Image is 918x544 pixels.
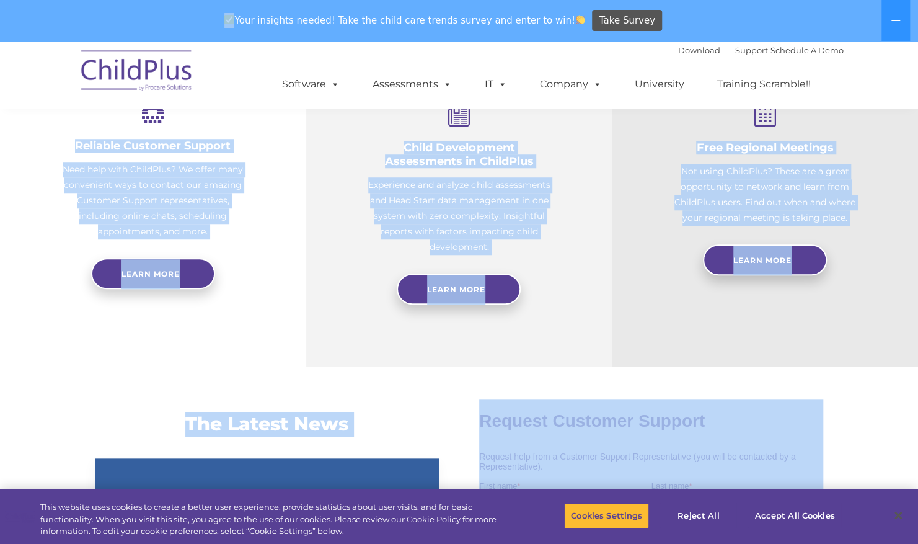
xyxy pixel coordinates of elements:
[40,501,505,538] div: This website uses cookies to create a better user experience, provide statistics about user visit...
[705,72,823,97] a: Training Scramble!!
[674,164,856,226] p: Not using ChildPlus? These are a great opportunity to network and learn from ChildPlus users. Fin...
[660,502,737,528] button: Reject All
[219,8,591,32] span: Your insights needed! Take the child care trends survey and enter to win!
[748,502,841,528] button: Accept All Cookies
[576,15,585,24] img: 👏
[224,15,234,24] img: ✅
[270,72,352,97] a: Software
[592,10,662,32] a: Take Survey
[733,256,792,265] span: Learn More
[599,10,655,32] span: Take Survey
[121,269,180,279] span: Learn more
[885,502,912,529] button: Close
[397,274,521,305] a: Learn More
[91,258,215,289] a: Learn more
[172,82,210,91] span: Last name
[172,133,225,142] span: Phone number
[703,244,827,275] a: Learn More
[427,285,485,294] span: Learn More
[678,45,720,55] a: Download
[564,502,649,528] button: Cookies Settings
[678,45,844,55] font: |
[75,42,199,104] img: ChildPlus by Procare Solutions
[62,162,244,239] p: Need help with ChildPlus? We offer many convenient ways to contact our amazing Customer Support r...
[674,141,856,154] h4: Free Regional Meetings
[735,45,768,55] a: Support
[622,72,697,97] a: University
[770,45,844,55] a: Schedule A Demo
[62,139,244,153] h4: Reliable Customer Support
[472,72,519,97] a: IT
[360,72,464,97] a: Assessments
[368,177,550,255] p: Experience and analyze child assessments and Head Start data management in one system with zero c...
[368,141,550,168] h4: Child Development Assessments in ChildPlus
[527,72,614,97] a: Company
[95,412,439,437] h3: The Latest News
